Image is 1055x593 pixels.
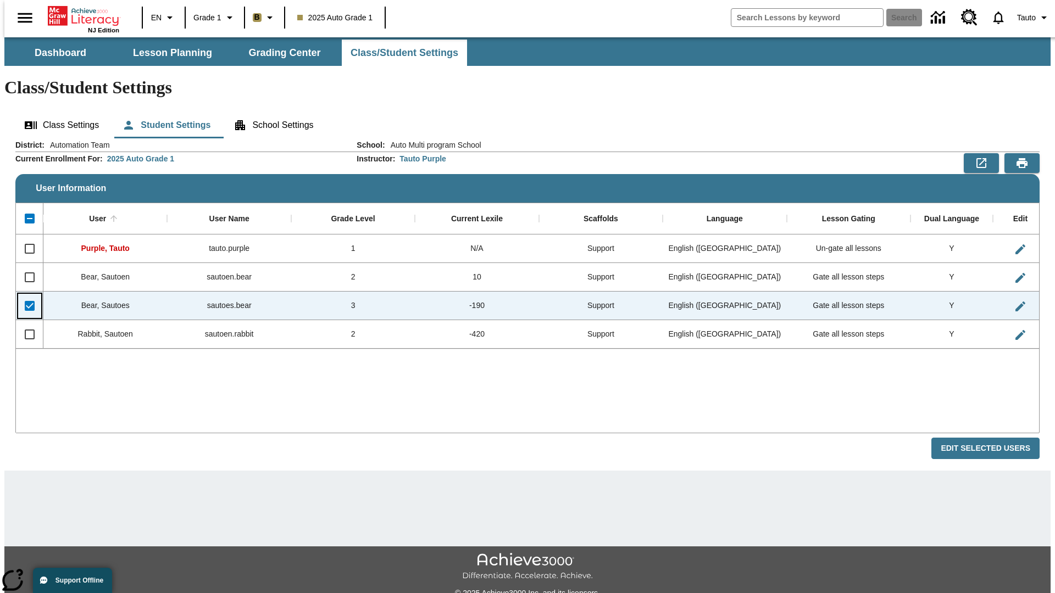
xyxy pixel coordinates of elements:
h2: District : [15,141,45,150]
div: Y [910,234,993,263]
h1: Class/Student Settings [4,77,1051,98]
div: Current Lexile [451,214,503,224]
button: Export to CSV [964,153,999,173]
div: sautoen.rabbit [167,320,291,349]
button: Dashboard [5,40,115,66]
button: Class Settings [15,112,108,138]
div: 1 [291,234,415,263]
input: search field [731,9,883,26]
span: Bear, Sautoen [81,272,130,281]
a: Resource Center, Will open in new tab [954,3,984,32]
div: 2 [291,263,415,292]
span: Bear, Sautoes [81,301,130,310]
div: tauto.purple [167,234,291,263]
span: Purple, Tauto [81,244,130,253]
span: User Information [36,183,106,193]
div: Dual Language [924,214,979,224]
button: Edit User [1009,295,1031,317]
div: Support [539,234,663,263]
div: 2 [291,320,415,349]
a: Notifications [984,3,1013,32]
div: Y [910,292,993,320]
button: Open side menu [9,2,41,34]
h2: Current Enrollment For : [15,154,103,164]
span: Rabbit, Sautoen [78,329,133,338]
span: B [254,10,260,24]
div: English (US) [663,234,786,263]
img: Achieve3000 Differentiate Accelerate Achieve [462,553,593,581]
span: EN [151,12,162,24]
div: -190 [415,292,538,320]
div: Gate all lesson steps [787,263,910,292]
span: Automation Team [45,139,110,150]
span: 2025 Auto Grade 1 [297,12,373,24]
div: Grade Level [331,214,375,224]
button: Print Preview [1004,153,1040,173]
div: 10 [415,263,538,292]
div: Y [910,263,993,292]
h2: Instructor : [357,154,395,164]
h2: School : [357,141,385,150]
div: -420 [415,320,538,349]
div: English (US) [663,263,786,292]
button: Edit User [1009,238,1031,260]
div: Y [910,320,993,349]
button: Class/Student Settings [342,40,467,66]
span: Auto Multi program School [385,139,481,150]
button: Support Offline [33,568,112,593]
div: Lesson Gating [822,214,875,224]
button: Language: EN, Select a language [146,8,181,27]
span: Support Offline [55,577,103,584]
button: Grade: Grade 1, Select a grade [189,8,241,27]
div: Class/Student Settings [15,112,1040,138]
div: 3 [291,292,415,320]
span: NJ Edition [88,27,119,33]
div: Support [539,320,663,349]
a: Home [48,5,119,27]
button: Grading Center [230,40,340,66]
div: Edit [1013,214,1028,224]
button: Boost Class color is light brown. Change class color [248,8,281,27]
button: School Settings [225,112,322,138]
a: Data Center [924,3,954,33]
div: 2025 Auto Grade 1 [107,153,174,164]
button: Edit User [1009,267,1031,289]
div: sautoes.bear [167,292,291,320]
div: English (US) [663,320,786,349]
div: Gate all lesson steps [787,292,910,320]
div: Un-gate all lessons [787,234,910,263]
div: User [89,214,106,224]
div: User Name [209,214,249,224]
div: Gate all lesson steps [787,320,910,349]
div: sautoen.bear [167,263,291,292]
button: Lesson Planning [118,40,227,66]
div: SubNavbar [4,40,468,66]
div: Support [539,263,663,292]
div: Support [539,292,663,320]
span: Grade 1 [193,12,221,24]
div: Scaffolds [584,214,618,224]
button: Edit User [1009,324,1031,346]
div: Tauto Purple [399,153,446,164]
button: Student Settings [113,112,219,138]
span: Tauto [1017,12,1036,24]
div: N/A [415,234,538,263]
button: Profile/Settings [1013,8,1055,27]
div: User Information [15,139,1040,460]
div: Home [48,4,119,33]
div: SubNavbar [4,37,1051,66]
div: Language [707,214,743,224]
div: English (US) [663,292,786,320]
button: Edit Selected Users [931,438,1040,459]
